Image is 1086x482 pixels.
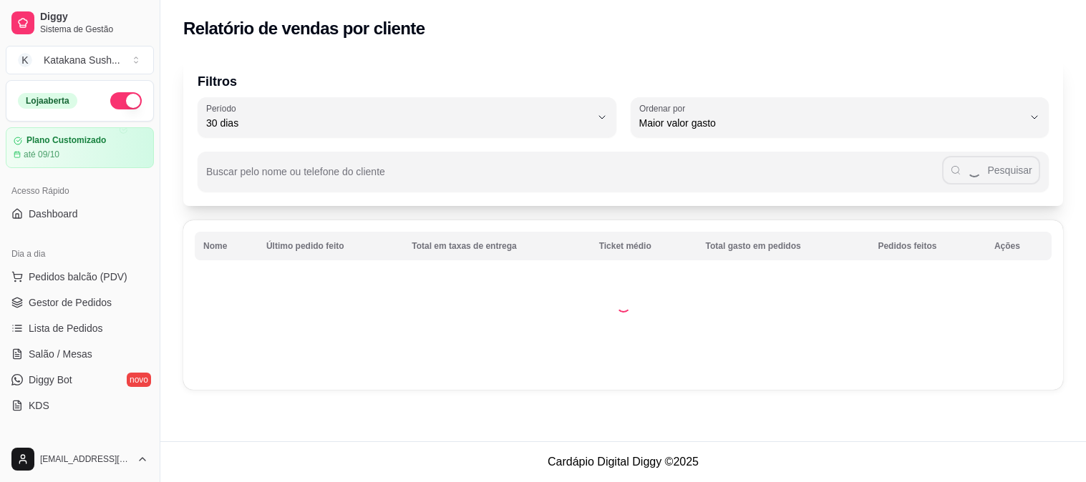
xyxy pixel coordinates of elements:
[6,317,154,340] a: Lista de Pedidos
[29,207,78,221] span: Dashboard
[6,434,154,457] div: Catálogo
[160,441,1086,482] footer: Cardápio Digital Diggy © 2025
[198,97,616,137] button: Período30 dias
[6,368,154,391] a: Diggy Botnovo
[29,347,92,361] span: Salão / Mesas
[29,321,103,335] span: Lista de Pedidos
[6,6,154,40] a: DiggySistema de Gestão
[198,72,1049,92] p: Filtros
[631,97,1049,137] button: Ordenar porMaior valor gasto
[616,298,631,313] div: Loading
[206,116,591,130] span: 30 dias
[18,93,77,109] div: Loja aberta
[24,149,59,160] article: até 09/10
[6,394,154,417] a: KDS
[639,116,1024,130] span: Maior valor gasto
[18,53,32,67] span: K
[40,11,148,24] span: Diggy
[183,17,425,40] h2: Relatório de vendas por cliente
[26,135,106,146] article: Plano Customizado
[29,398,49,413] span: KDS
[6,265,154,288] button: Pedidos balcão (PDV)
[639,102,690,114] label: Ordenar por
[6,242,154,265] div: Dia a dia
[110,92,142,109] button: Alterar Status
[6,46,154,74] button: Select a team
[6,127,154,168] a: Plano Customizadoaté 09/10
[29,295,112,310] span: Gestor de Pedidos
[44,53,120,67] div: Katakana Sush ...
[40,24,148,35] span: Sistema de Gestão
[29,270,127,284] span: Pedidos balcão (PDV)
[6,343,154,365] a: Salão / Mesas
[206,102,241,114] label: Período
[206,170,942,185] input: Buscar pelo nome ou telefone do cliente
[6,442,154,476] button: [EMAIL_ADDRESS][DOMAIN_NAME]
[6,291,154,314] a: Gestor de Pedidos
[6,202,154,225] a: Dashboard
[6,179,154,202] div: Acesso Rápido
[29,373,72,387] span: Diggy Bot
[40,453,131,465] span: [EMAIL_ADDRESS][DOMAIN_NAME]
